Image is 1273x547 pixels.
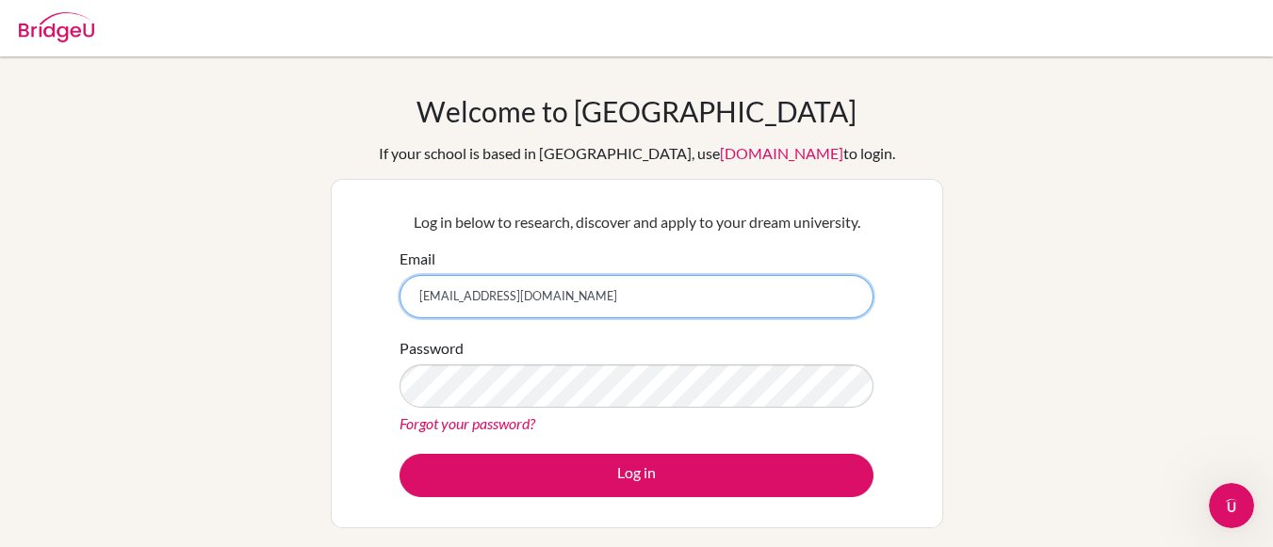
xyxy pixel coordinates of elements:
p: Log in below to research, discover and apply to your dream university. [400,211,873,233]
iframe: Intercom live chat [1209,483,1254,528]
a: [DOMAIN_NAME] [720,144,843,162]
img: Bridge-U [19,12,94,42]
label: Email [400,248,435,270]
div: If your school is based in [GEOGRAPHIC_DATA], use to login. [379,142,895,165]
button: Log in [400,454,873,497]
h1: Welcome to [GEOGRAPHIC_DATA] [416,94,857,128]
label: Password [400,337,464,360]
a: Forgot your password? [400,414,535,432]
